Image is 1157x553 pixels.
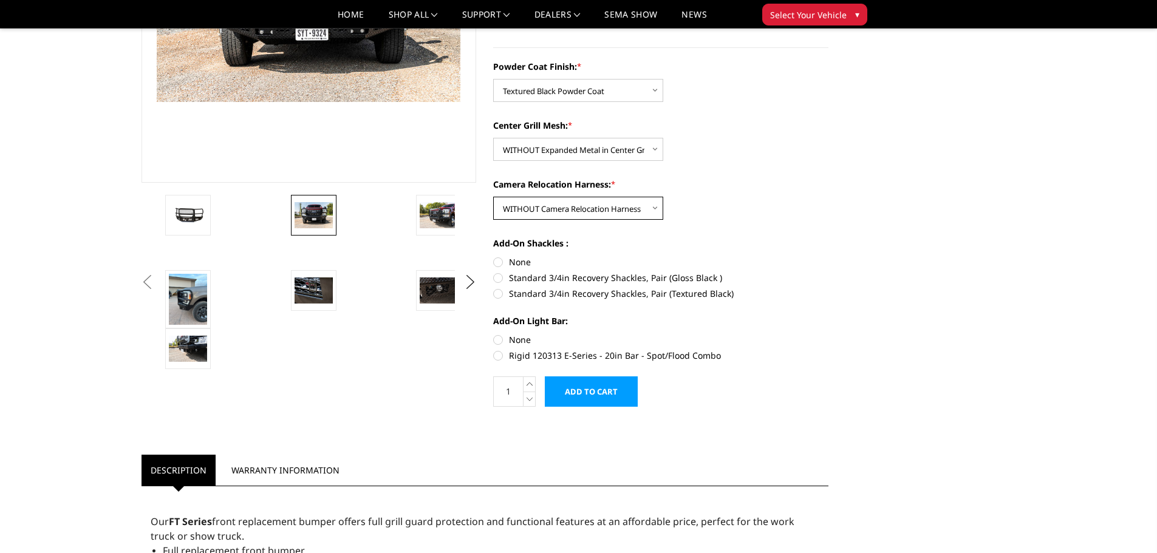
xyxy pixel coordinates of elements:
span: ▾ [855,8,859,21]
span: Select Your Vehicle [770,8,847,21]
img: 2023-2025 Ford F250-350 - FT Series - Extreme Front Bumper [169,336,207,361]
label: Camera Relocation Harness: [493,178,828,191]
button: Select Your Vehicle [762,4,867,25]
img: 2023-2025 Ford F250-350 - FT Series - Extreme Front Bumper [169,206,207,224]
label: Add-On Light Bar: [493,314,828,327]
a: News [681,10,706,28]
input: Add to Cart [545,376,638,407]
label: Powder Coat Finish: [493,60,828,73]
a: Support [462,10,510,28]
a: Warranty Information [222,455,349,486]
label: None [493,256,828,268]
button: Previous [138,273,157,291]
a: Description [142,455,216,486]
label: Standard 3/4in Recovery Shackles, Pair (Textured Black) [493,287,828,300]
iframe: Chat Widget [1096,495,1157,553]
img: 2023-2025 Ford F250-350 - FT Series - Extreme Front Bumper [295,202,333,228]
a: Dealers [534,10,581,28]
strong: FT Series [169,515,212,528]
a: SEMA Show [604,10,657,28]
label: Center Grill Mesh: [493,119,828,132]
button: Next [461,273,479,291]
a: Home [338,10,364,28]
label: Add-On Shackles : [493,237,828,249]
a: shop all [389,10,438,28]
img: 2023-2025 Ford F250-350 - FT Series - Extreme Front Bumper [420,202,458,228]
img: 2023-2025 Ford F250-350 - FT Series - Extreme Front Bumper [169,274,207,325]
label: Standard 3/4in Recovery Shackles, Pair (Gloss Black ) [493,271,828,284]
img: 2023-2025 Ford F250-350 - FT Series - Extreme Front Bumper [420,277,458,303]
label: None [493,333,828,346]
img: 2023-2025 Ford F250-350 - FT Series - Extreme Front Bumper [295,277,333,303]
label: Rigid 120313 E-Series - 20in Bar - Spot/Flood Combo [493,349,828,362]
span: Our front replacement bumper offers full grill guard protection and functional features at an aff... [151,515,794,543]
